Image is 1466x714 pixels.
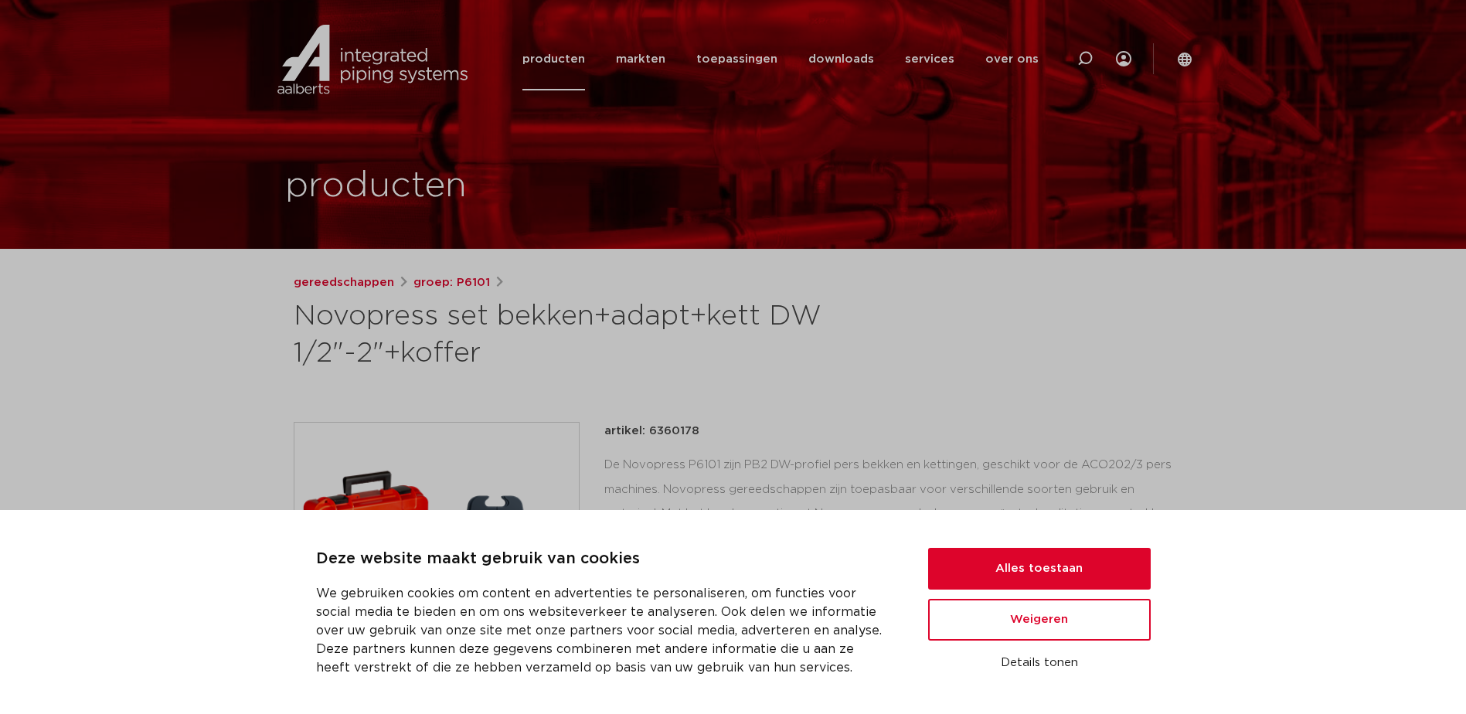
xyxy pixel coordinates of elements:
[413,274,490,292] a: groep: P6101
[616,28,665,90] a: markten
[1116,28,1131,90] div: my IPS
[294,423,579,707] img: Product Image for Novopress set bekken+adapt+kett DW 1/2"-2"+koffer
[522,28,585,90] a: producten
[928,548,1151,590] button: Alles toestaan
[604,453,1173,607] div: De Novopress P6101 zijn PB2 DW-profiel pers bekken en kettingen, geschikt voor de ACO202/3 pers m...
[928,650,1151,676] button: Details tonen
[285,161,467,211] h1: producten
[294,298,874,372] h1: Novopress set bekken+adapt+kett DW 1/2"-2"+koffer
[316,584,891,677] p: We gebruiken cookies om content en advertenties te personaliseren, om functies voor social media ...
[604,422,699,440] p: artikel: 6360178
[294,274,394,292] a: gereedschappen
[316,547,891,572] p: Deze website maakt gebruik van cookies
[808,28,874,90] a: downloads
[522,28,1039,90] nav: Menu
[905,28,954,90] a: services
[696,28,777,90] a: toepassingen
[985,28,1039,90] a: over ons
[928,599,1151,641] button: Weigeren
